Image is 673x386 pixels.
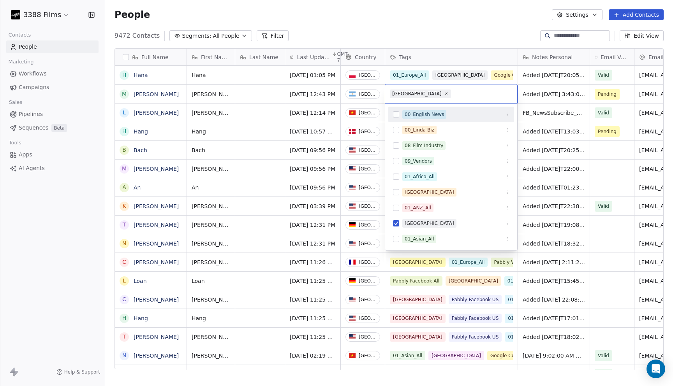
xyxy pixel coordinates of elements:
div: [GEOGRAPHIC_DATA] [405,220,454,227]
div: 00_Linda Biz [405,126,434,133]
div: 01_Asian_All [405,235,434,242]
div: 00_English News [405,111,444,118]
div: 01_Africa_All [405,173,435,180]
div: 01_ANZ_All [405,204,431,211]
div: 08_Film Industry [405,142,443,149]
div: 09_Vendors [405,158,432,165]
div: [GEOGRAPHIC_DATA] [392,90,442,97]
div: [GEOGRAPHIC_DATA] [405,189,454,196]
